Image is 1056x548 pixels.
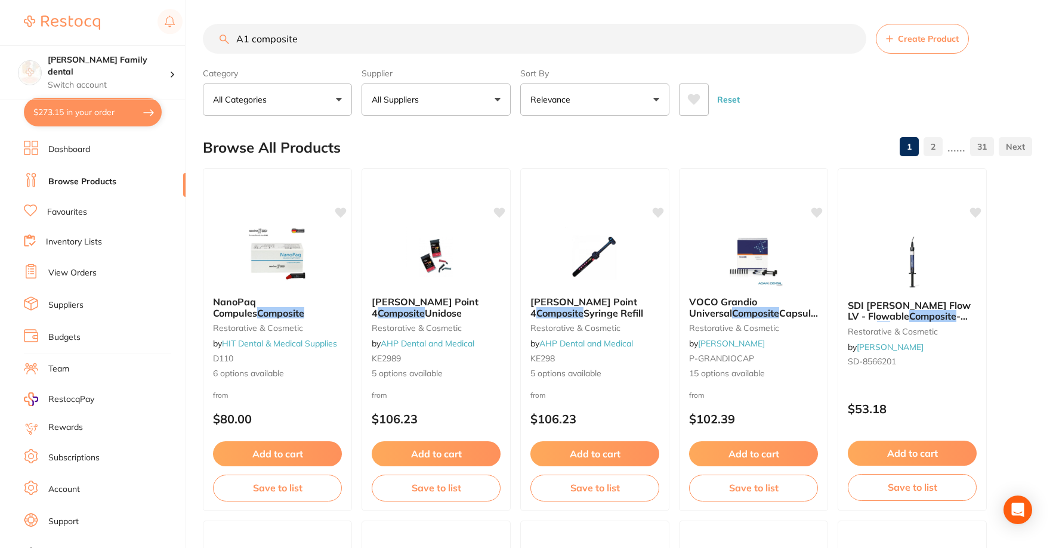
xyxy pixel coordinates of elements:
[372,391,387,400] span: from
[689,368,818,380] span: 15 options available
[689,323,818,333] small: restorative & cosmetic
[689,296,757,318] span: VOCO Grandio Universal
[24,392,94,406] a: RestocqPay
[213,323,342,333] small: restorative & cosmetic
[48,422,83,434] a: Rewards
[213,391,229,400] span: from
[583,307,643,319] span: Syringe Refill
[520,68,669,79] label: Sort By
[372,338,474,349] span: by
[372,441,501,466] button: Add to cart
[924,135,943,159] a: 2
[873,231,951,290] img: SDI Luna Flow LV - Flowable Composite - Shade A1 - 2g Syringe
[24,98,162,126] button: $273.15 in your order
[732,307,779,319] em: Composite
[48,299,84,311] a: Suppliers
[257,307,304,319] em: Composite
[698,338,765,349] a: [PERSON_NAME]
[530,391,546,400] span: from
[530,323,659,333] small: restorative & cosmetic
[848,300,977,322] b: SDI Luna Flow LV - Flowable Composite - Shade A1 - 2g Syringe
[689,412,818,426] p: $102.39
[848,474,977,500] button: Save to list
[898,34,959,44] span: Create Product
[213,441,342,466] button: Add to cart
[530,94,575,106] p: Relevance
[689,441,818,466] button: Add to cart
[48,363,69,375] a: Team
[848,356,896,367] span: SD-8566201
[970,135,994,159] a: 31
[689,475,818,501] button: Save to list
[397,227,475,287] img: Kerr Point 4 Composite Unidose
[18,61,41,83] img: Westbrook Family dental
[877,321,890,333] em: A1
[239,227,316,287] img: NanoPaq Compules Composite
[689,391,705,400] span: from
[48,452,100,464] a: Subscriptions
[213,296,342,318] b: NanoPaq Compules Composite
[876,24,969,54] button: Create Product
[848,441,977,466] button: Add to cart
[213,296,257,318] span: NanoPaq Compules
[848,342,924,352] span: by
[372,475,501,501] button: Save to list
[48,267,97,279] a: View Orders
[530,412,659,426] p: $106.23
[530,296,659,318] b: Kerr Point 4 Composite Syringe Refill
[909,310,956,322] em: Composite
[378,307,425,319] em: Composite
[890,321,946,333] span: - 2g Syringe
[857,342,924,352] a: [PERSON_NAME]
[48,332,81,343] a: Budgets
[203,24,866,54] input: Search Products
[848,327,977,336] small: restorative & cosmetic
[48,394,94,405] span: RestocqPay
[530,368,659,380] span: 5 options available
[381,338,474,349] a: AHP Dental and Medical
[48,144,90,156] a: Dashboard
[689,307,821,330] span: Capsules 20 x 0.25g
[48,54,169,78] h4: Westbrook Family dental
[689,296,818,318] b: VOCO Grandio Universal Composite Capsules 20 x 0.25g
[372,323,501,333] small: restorative & cosmetic
[530,441,659,466] button: Add to cart
[48,79,169,91] p: Switch account
[539,338,633,349] a: AHP Dental and Medical
[530,353,555,364] span: KE298
[372,368,501,380] span: 5 options available
[372,353,401,364] span: KE2989
[48,484,80,496] a: Account
[536,307,583,319] em: Composite
[24,9,100,36] a: Restocq Logo
[24,16,100,30] img: Restocq Logo
[213,353,233,364] span: D110
[47,206,87,218] a: Favourites
[520,83,669,116] button: Relevance
[900,135,919,159] a: 1
[203,140,341,156] h2: Browse All Products
[372,412,501,426] p: $106.23
[848,299,971,322] span: SDI [PERSON_NAME] Flow LV - Flowable
[203,83,352,116] button: All Categories
[213,368,342,380] span: 6 options available
[48,516,79,528] a: Support
[714,83,743,116] button: Reset
[947,140,965,154] p: ......
[222,338,337,349] a: HIT Dental & Medical Supplies
[213,94,271,106] p: All Categories
[689,338,765,349] span: by
[530,475,659,501] button: Save to list
[46,236,102,248] a: Inventory Lists
[530,338,633,349] span: by
[372,94,424,106] p: All Suppliers
[213,338,337,349] span: by
[213,412,342,426] p: $80.00
[1003,496,1032,524] div: Open Intercom Messenger
[362,68,511,79] label: Supplier
[715,227,792,287] img: VOCO Grandio Universal Composite Capsules 20 x 0.25g
[372,296,501,318] b: Kerr Point 4 Composite Unidose
[425,307,462,319] span: Unidose
[689,353,754,364] span: P-GRANDIOCAP
[213,475,342,501] button: Save to list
